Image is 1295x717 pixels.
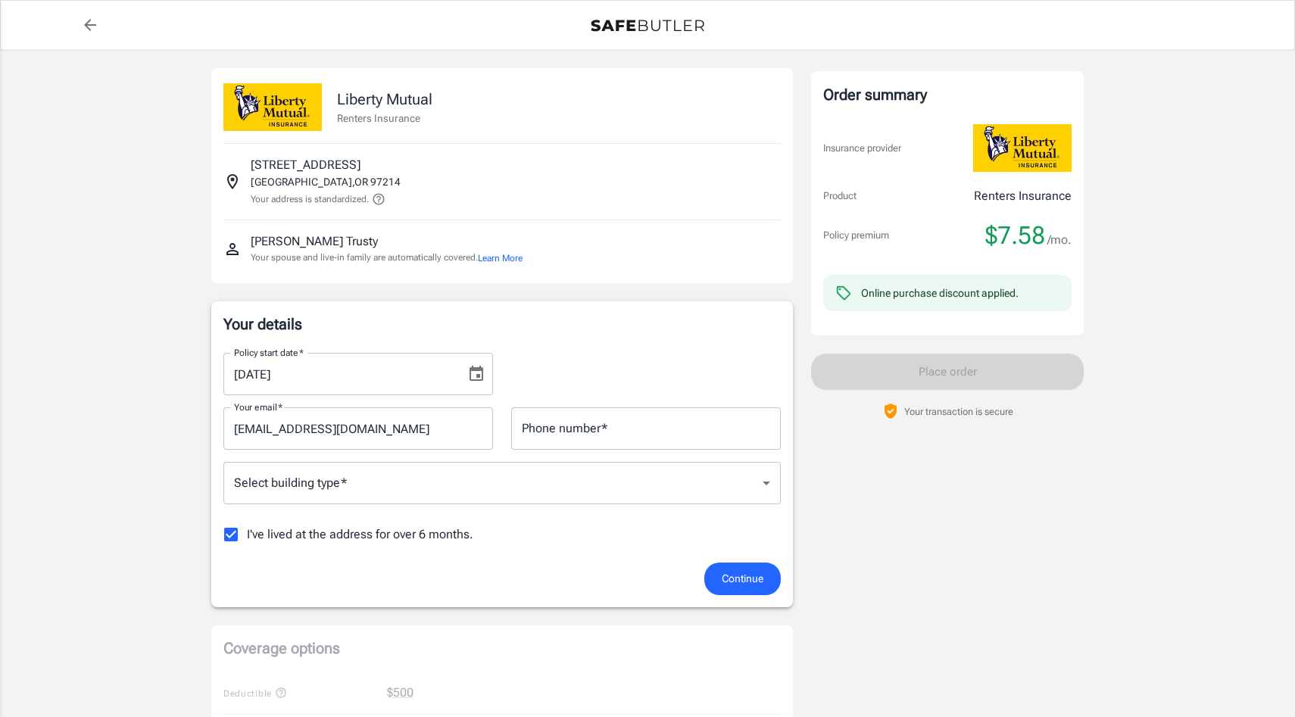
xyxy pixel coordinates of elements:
[337,111,432,126] p: Renters Insurance
[904,404,1013,419] p: Your transaction is secure
[251,251,523,265] p: Your spouse and live-in family are automatically covered.
[234,346,304,359] label: Policy start date
[591,20,704,32] img: Back to quotes
[223,313,781,335] p: Your details
[511,407,781,450] input: Enter number
[251,156,360,174] p: [STREET_ADDRESS]
[823,189,857,204] p: Product
[461,359,491,389] button: Choose date, selected date is Sep 2, 2025
[247,525,473,544] span: I've lived at the address for over 6 months.
[704,563,781,595] button: Continue
[75,10,105,40] a: back to quotes
[823,141,901,156] p: Insurance provider
[251,192,369,206] p: Your address is standardized.
[973,124,1072,172] img: Liberty Mutual
[1047,229,1072,251] span: /mo.
[861,285,1019,301] div: Online purchase discount applied.
[223,240,242,258] svg: Insured person
[478,251,523,265] button: Learn More
[223,353,455,395] input: MM/DD/YYYY
[722,569,763,588] span: Continue
[234,401,282,413] label: Your email
[223,83,322,131] img: Liberty Mutual
[974,187,1072,205] p: Renters Insurance
[251,232,378,251] p: [PERSON_NAME] Trusty
[251,174,401,189] p: [GEOGRAPHIC_DATA] , OR 97214
[223,407,493,450] input: Enter email
[337,88,432,111] p: Liberty Mutual
[985,220,1045,251] span: $7.58
[223,173,242,191] svg: Insured address
[823,83,1072,106] div: Order summary
[823,228,889,243] p: Policy premium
